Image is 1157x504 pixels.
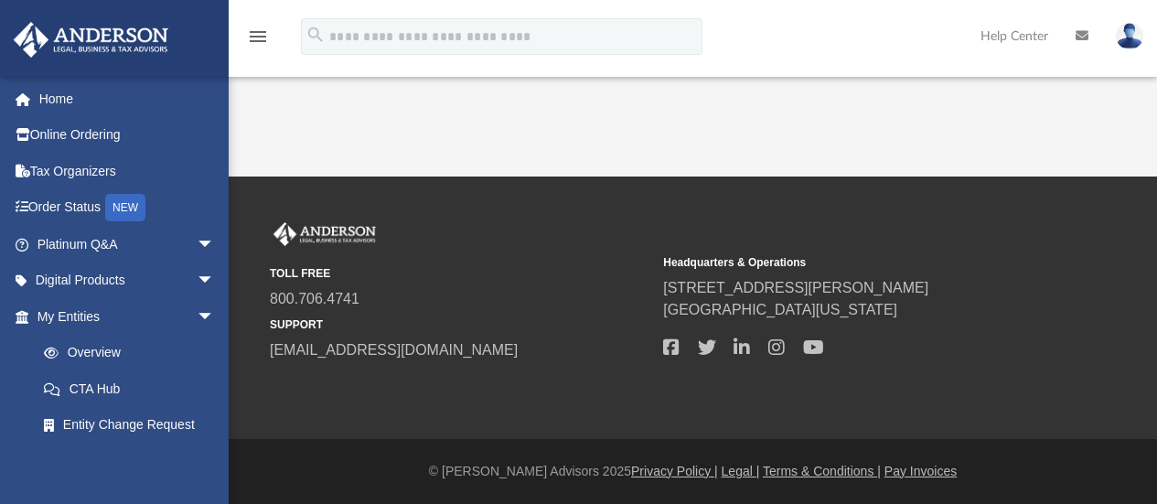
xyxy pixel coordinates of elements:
[270,291,359,306] a: 800.706.4741
[26,335,242,371] a: Overview
[270,316,650,333] small: SUPPORT
[26,407,242,444] a: Entity Change Request
[197,226,233,263] span: arrow_drop_down
[663,302,897,317] a: [GEOGRAPHIC_DATA][US_STATE]
[763,464,881,478] a: Terms & Conditions |
[229,462,1157,481] div: © [PERSON_NAME] Advisors 2025
[1116,23,1143,49] img: User Pic
[13,263,242,299] a: Digital Productsarrow_drop_down
[247,35,269,48] a: menu
[270,342,518,358] a: [EMAIL_ADDRESS][DOMAIN_NAME]
[305,25,326,45] i: search
[197,298,233,336] span: arrow_drop_down
[105,194,145,221] div: NEW
[13,189,242,227] a: Order StatusNEW
[722,464,760,478] a: Legal |
[247,26,269,48] i: menu
[270,265,650,282] small: TOLL FREE
[884,464,957,478] a: Pay Invoices
[197,263,233,300] span: arrow_drop_down
[26,370,242,407] a: CTA Hub
[663,254,1044,271] small: Headquarters & Operations
[631,464,718,478] a: Privacy Policy |
[13,153,242,189] a: Tax Organizers
[8,22,174,58] img: Anderson Advisors Platinum Portal
[13,298,242,335] a: My Entitiesarrow_drop_down
[270,222,380,246] img: Anderson Advisors Platinum Portal
[13,80,242,117] a: Home
[663,280,928,295] a: [STREET_ADDRESS][PERSON_NAME]
[13,117,242,154] a: Online Ordering
[13,226,242,263] a: Platinum Q&Aarrow_drop_down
